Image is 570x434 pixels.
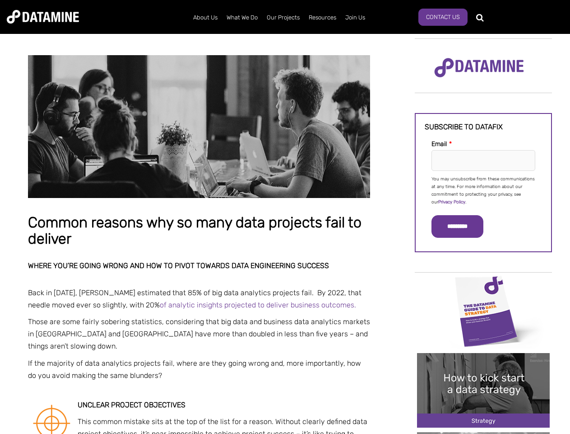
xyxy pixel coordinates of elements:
img: Datamine Logo No Strapline - Purple [428,52,530,84]
a: Resources [304,6,341,29]
strong: Unclear project objectives [78,401,185,409]
a: Contact Us [418,9,468,26]
p: You may unsubscribe from these communications at any time. For more information about our commitm... [431,175,535,206]
img: Data Strategy Cover thumbnail [417,274,550,348]
h3: Subscribe to datafix [425,123,542,131]
a: Privacy Policy [438,199,465,205]
p: If the majority of data analytics projects fail, where are they going wrong and, more importantly... [28,357,370,382]
h2: Where you’re going wrong and how to pivot towards data engineering success [28,262,370,270]
img: 20241212 How to kick start a data strategy-2 [417,353,550,428]
img: Datamine [7,10,79,24]
h1: Common reasons why so many data projects fail to deliver [28,215,370,247]
a: Our Projects [262,6,304,29]
a: What We Do [222,6,262,29]
a: of analytic insights projected to deliver business outcomes. [160,301,356,309]
p: Those are some fairly sobering statistics, considering that big data and business data analytics ... [28,316,370,353]
p: Back in [DATE], [PERSON_NAME] estimated that 85% of big data analytics projects fail. By 2022, th... [28,287,370,311]
a: About Us [189,6,222,29]
span: Email [431,140,447,148]
a: Join Us [341,6,370,29]
img: Common reasons why so many data projects fail to deliver [28,55,370,198]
